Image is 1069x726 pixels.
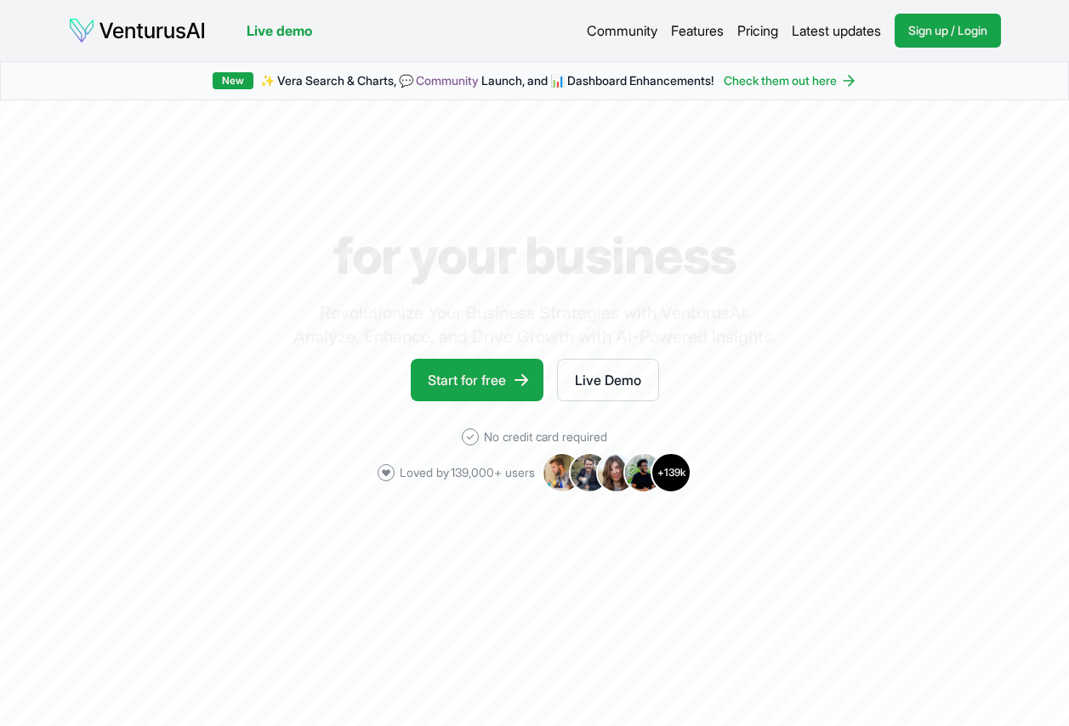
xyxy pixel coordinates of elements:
[411,359,543,401] a: Start for free
[587,20,657,41] a: Community
[416,73,479,88] a: Community
[213,72,253,89] div: New
[68,17,206,44] img: logo
[908,22,987,39] span: Sign up / Login
[557,359,659,401] a: Live Demo
[737,20,778,41] a: Pricing
[792,20,881,41] a: Latest updates
[260,72,714,89] span: ✨ Vera Search & Charts, 💬 Launch, and 📊 Dashboard Enhancements!
[569,452,610,493] img: Avatar 2
[596,452,637,493] img: Avatar 3
[895,14,1001,48] a: Sign up / Login
[671,20,724,41] a: Features
[542,452,583,493] img: Avatar 1
[724,72,857,89] a: Check them out here
[247,20,312,41] a: Live demo
[623,452,664,493] img: Avatar 4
